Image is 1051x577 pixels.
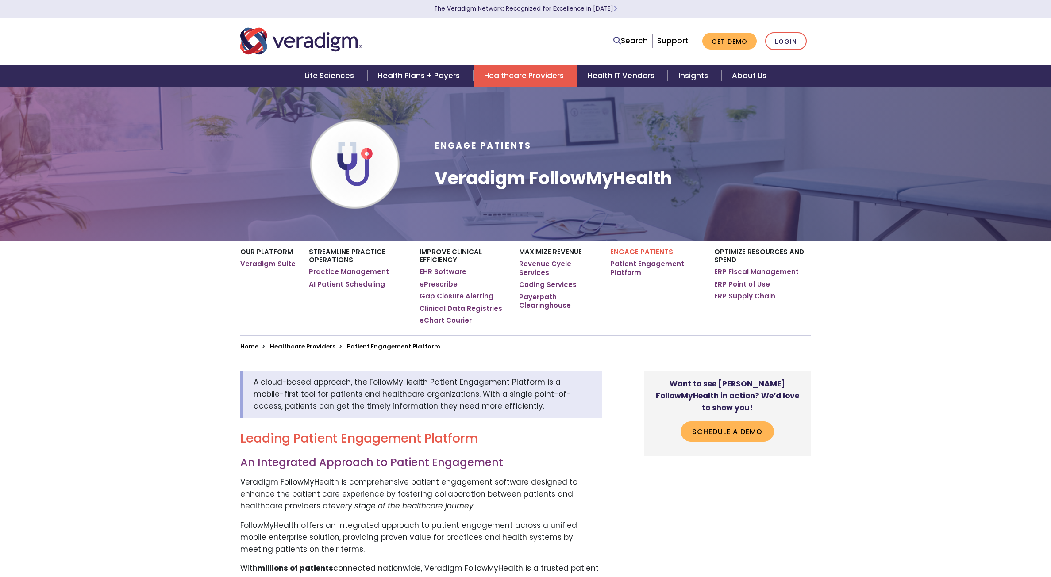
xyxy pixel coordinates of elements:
[434,4,617,13] a: The Veradigm Network: Recognized for Excellence in [DATE]Learn More
[613,35,648,47] a: Search
[610,260,701,277] a: Patient Engagement Platform
[435,140,531,152] span: Engage Patients
[656,378,799,413] strong: Want to see [PERSON_NAME] FollowMyHealth in action? We’d love to show you!
[270,342,335,351] a: Healthcare Providers
[258,563,333,573] strong: millions of patients
[367,65,473,87] a: Health Plans + Payers
[240,520,602,556] p: FollowMyHealth offers an integrated approach to patient engagement across a unified mobile enterp...
[294,65,367,87] a: Life Sciences
[681,421,774,442] a: Schedule a Demo
[657,35,688,46] a: Support
[309,280,385,289] a: AI Patient Scheduling
[721,65,777,87] a: About Us
[613,4,617,13] span: Learn More
[331,501,474,511] em: every stage of the healthcare journey
[240,342,258,351] a: Home
[420,316,472,325] a: eChart Courier
[435,168,672,189] h1: Veradigm FollowMyHealth
[254,377,571,411] span: A cloud-based approach, the FollowMyHealth Patient Engagement Platform is a mobile-first tool for...
[240,27,362,56] img: Veradigm logo
[765,32,807,50] a: Login
[714,267,799,276] a: ERP Fiscal Management
[714,292,775,301] a: ERP Supply Chain
[714,280,770,289] a: ERP Point of Use
[577,65,668,87] a: Health IT Vendors
[240,456,602,469] h3: An Integrated Approach to Patient Engagement
[519,293,597,310] a: Payerpath Clearinghouse
[240,260,296,268] a: Veradigm Suite
[309,267,389,276] a: Practice Management
[240,476,602,512] p: Veradigm FollowMyHealth is comprehensive patient engagement software designed to enhance the pati...
[420,267,466,276] a: EHR Software
[474,65,577,87] a: Healthcare Providers
[420,304,502,313] a: Clinical Data Registries
[420,280,458,289] a: ePrescribe
[420,292,493,301] a: Gap Closure Alerting
[702,33,757,50] a: Get Demo
[519,260,597,277] a: Revenue Cycle Services
[240,431,602,446] h2: Leading Patient Engagement Platform
[668,65,721,87] a: Insights
[519,280,577,289] a: Coding Services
